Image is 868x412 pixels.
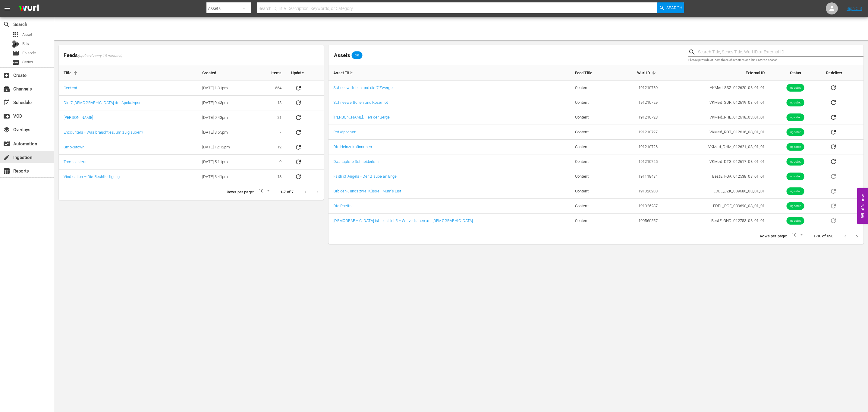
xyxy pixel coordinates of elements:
[202,70,224,76] span: Created
[22,59,33,65] span: Series
[256,140,286,155] td: 12
[570,184,614,199] td: Content
[857,188,868,224] button: Open Feedback Widget
[570,214,614,228] td: Content
[789,232,804,241] div: 10
[14,2,43,16] img: ans4CAIJ8jUAAAAAAAAAAAAAAAAAAAAAAAAgQb4GAAAAAAAAAAAAAAAAAAAAAAAAJMjXAAAAAAAAAAAAAAAAAAAAAAAAgAT5G...
[256,81,286,96] td: 564
[570,81,614,95] td: Content
[787,204,804,208] span: Ingested
[662,95,769,110] td: VKMed_SUR_012619_03_01_01
[570,169,614,184] td: Content
[770,65,822,81] th: Status
[286,65,324,81] th: Update
[662,184,769,199] td: EDEL_JZK_009686_03_01_01
[826,189,841,193] span: Asset is in future lineups. Remove all episodes that contain this asset before redelivering
[12,31,19,38] span: Asset
[662,214,769,228] td: BestE_GND_012783_03_01_01
[3,72,10,79] span: Create
[3,167,10,175] span: Reports
[12,49,19,57] span: Episode
[333,174,398,179] a: Faith of Angels - Der Glaube an Engel
[698,48,863,57] input: Search Title, Series Title, Wurl ID or External ID
[821,65,863,81] th: Redeliver
[227,189,254,195] p: Rows per page:
[197,155,256,170] td: [DATE] 5:11pm
[3,140,10,147] span: Automation
[787,189,804,194] span: Ingested
[64,86,77,90] a: Content
[197,110,256,125] td: [DATE] 9:43pm
[280,189,294,195] p: 1-7 of 7
[662,169,769,184] td: BestE_FOA_012538_03_01_01
[256,96,286,110] td: 13
[64,100,141,105] a: Die 7 [DEMOGRAPHIC_DATA] der Apokalypse
[787,130,804,135] span: Ingested
[614,184,662,199] td: 191026238
[787,100,804,105] span: Ingested
[3,21,10,28] span: Search
[64,145,84,149] a: Smoketown
[64,174,120,179] a: Vindication – Die Rechtfertigung
[662,125,769,140] td: VKMed_ROT_012616_03_01_01
[662,154,769,169] td: VKMed_DTS_012617_03_01_01
[813,233,833,239] p: 1-10 of 593
[334,52,350,58] span: Assets
[3,154,10,161] span: Ingestion
[657,2,684,13] button: Search
[826,174,841,178] span: Asset is in future lineups. Remove all episodes that contain this asset before redelivering
[64,115,93,120] a: [PERSON_NAME]
[3,99,10,106] span: Schedule
[614,125,662,140] td: 191210727
[851,230,863,242] button: Next page
[787,174,804,179] span: Ingested
[787,115,804,120] span: Ingested
[570,95,614,110] td: Content
[64,130,143,135] a: Encounters - Was braucht es, um zu glauben?
[614,95,662,110] td: 191210729
[333,85,392,90] a: Schneewittchen und die 7 Zwerge
[570,140,614,154] td: Content
[333,100,388,105] a: Schneeweißchen und Rosenrot
[197,96,256,110] td: [DATE] 9:43pm
[614,214,662,228] td: 190560567
[787,145,804,149] span: Ingested
[614,169,662,184] td: 191118434
[333,204,351,208] a: Die Poetin
[333,218,473,223] a: [DEMOGRAPHIC_DATA] ist nicht tot 5 – Wir vertrauen auf [DEMOGRAPHIC_DATA]
[59,65,324,184] table: sticky table
[3,113,10,120] span: VOD
[333,70,360,75] span: Asset Title
[12,59,19,66] span: Series
[787,160,804,164] span: Ingested
[570,199,614,214] td: Content
[333,115,390,119] a: [PERSON_NAME], Herr der Berge
[614,110,662,125] td: 191210728
[4,5,11,12] span: menu
[662,140,769,154] td: VKMed_DHM_012621_03_01_01
[688,58,863,63] p: Please provide at least three characters and hit Enter to search
[12,40,19,48] div: Bits
[64,160,86,164] a: Torchlighters
[256,110,286,125] td: 21
[570,154,614,169] td: Content
[570,110,614,125] td: Content
[197,170,256,184] td: [DATE] 3:41pm
[333,144,372,149] a: Die Heinzelmännchen
[787,86,804,90] span: Ingested
[256,188,271,197] div: 10
[22,32,32,38] span: Asset
[22,50,36,56] span: Episode
[614,154,662,169] td: 191210725
[3,126,10,133] span: Overlays
[666,2,682,13] span: Search
[614,140,662,154] td: 191210726
[256,170,286,184] td: 18
[570,125,614,140] td: Content
[614,199,662,214] td: 191026237
[197,81,256,96] td: [DATE] 1:31pm
[760,233,787,239] p: Rows per page:
[826,203,841,208] span: Asset is in future lineups. Remove all episodes that contain this asset before redelivering
[64,70,79,76] span: Title
[3,85,10,93] span: Channels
